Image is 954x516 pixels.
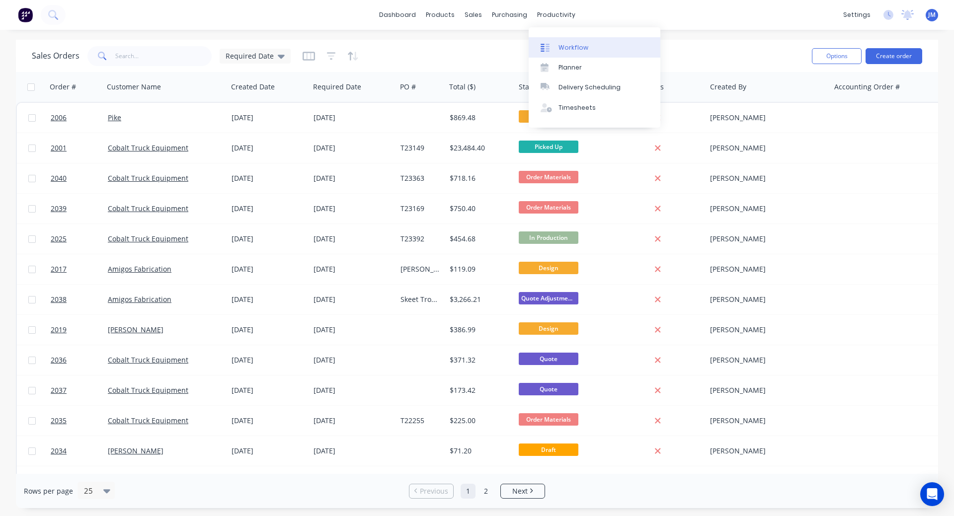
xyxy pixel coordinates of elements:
[51,375,108,405] a: 2037
[409,486,453,496] a: Previous page
[51,385,67,395] span: 2037
[838,7,875,22] div: settings
[314,355,393,365] div: [DATE]
[108,446,163,455] a: [PERSON_NAME]
[710,295,820,304] div: [PERSON_NAME]
[232,113,306,123] div: [DATE]
[928,10,936,19] span: JM
[314,385,393,395] div: [DATE]
[51,224,108,254] a: 2025
[51,163,108,193] a: 2040
[18,7,33,22] img: Factory
[108,234,188,243] a: Cobalt Truck Equipment
[529,98,660,118] a: Timesheets
[232,416,306,426] div: [DATE]
[400,143,440,153] div: T23149
[51,204,67,214] span: 2039
[519,82,540,92] div: Status
[710,234,820,244] div: [PERSON_NAME]
[529,58,660,77] a: Planner
[226,51,274,61] span: Required Date
[51,173,67,183] span: 2040
[529,77,660,97] a: Delivery Scheduling
[51,133,108,163] a: 2001
[232,355,306,365] div: [DATE]
[400,204,440,214] div: T23169
[558,43,588,52] div: Workflow
[421,7,460,22] div: products
[108,416,188,425] a: Cobalt Truck Equipment
[314,416,393,426] div: [DATE]
[519,443,578,456] span: Draft
[519,322,578,335] span: Design
[519,110,578,123] span: Design
[450,264,508,274] div: $119.09
[232,385,306,395] div: [DATE]
[450,113,508,123] div: $869.48
[529,37,660,57] a: Workflow
[450,446,508,456] div: $71.20
[519,413,578,426] span: Order Materials
[450,204,508,214] div: $750.40
[108,143,188,152] a: Cobalt Truck Equipment
[51,446,67,456] span: 2034
[232,234,306,244] div: [DATE]
[400,234,440,244] div: T23392
[461,484,476,499] a: Page 1 is your current page
[450,143,508,153] div: $23,484.40
[400,264,440,274] div: [PERSON_NAME] Sign
[107,82,161,92] div: Customer Name
[710,416,820,426] div: [PERSON_NAME]
[314,295,393,304] div: [DATE]
[51,295,67,304] span: 2038
[232,325,306,335] div: [DATE]
[400,416,440,426] div: T22255
[50,82,76,92] div: Order #
[115,46,212,66] input: Search...
[450,355,508,365] div: $371.32
[314,204,393,214] div: [DATE]
[519,353,578,365] span: Quote
[108,204,188,213] a: Cobalt Truck Equipment
[519,383,578,395] span: Quote
[519,292,578,304] span: Quote Adjustmen...
[314,143,393,153] div: [DATE]
[501,486,545,496] a: Next page
[108,295,171,304] a: Amigos Fabrication
[449,82,476,92] div: Total ($)
[450,173,508,183] div: $718.16
[710,113,820,123] div: [PERSON_NAME]
[866,48,922,64] button: Create order
[812,48,862,64] button: Options
[400,173,440,183] div: T23363
[314,234,393,244] div: [DATE]
[400,82,416,92] div: PO #
[834,82,900,92] div: Accounting Order #
[920,482,944,506] div: Open Intercom Messenger
[108,355,188,365] a: Cobalt Truck Equipment
[519,171,578,183] span: Order Materials
[519,201,578,214] span: Order Materials
[108,113,121,122] a: Pike
[51,406,108,436] a: 2035
[51,285,108,314] a: 2038
[51,436,108,466] a: 2034
[32,51,79,61] h1: Sales Orders
[420,486,448,496] span: Previous
[450,234,508,244] div: $454.68
[710,385,820,395] div: [PERSON_NAME]
[450,325,508,335] div: $386.99
[450,295,508,304] div: $3,266.21
[51,143,67,153] span: 2001
[51,325,67,335] span: 2019
[314,113,393,123] div: [DATE]
[710,325,820,335] div: [PERSON_NAME]
[710,264,820,274] div: [PERSON_NAME]
[487,7,532,22] div: purchasing
[710,82,746,92] div: Created By
[405,484,549,499] ul: Pagination
[558,63,582,72] div: Planner
[710,143,820,153] div: [PERSON_NAME]
[51,416,67,426] span: 2035
[108,173,188,183] a: Cobalt Truck Equipment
